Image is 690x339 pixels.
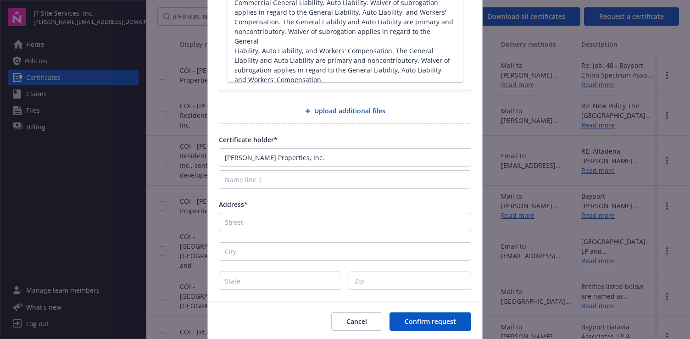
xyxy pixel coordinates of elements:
[219,272,341,290] input: State
[390,312,471,331] button: Confirm request
[219,200,248,209] span: Address*
[405,317,456,326] span: Confirm request
[219,98,471,124] div: Upload additional files
[331,312,382,331] button: Cancel
[314,106,385,116] span: Upload additional files
[219,170,471,189] input: Name line 2
[219,242,471,261] input: City
[219,135,278,144] span: Certificate holder*
[219,148,471,167] input: Name line 1
[219,213,471,231] input: Street
[346,317,367,326] span: Cancel
[349,272,471,290] input: Zip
